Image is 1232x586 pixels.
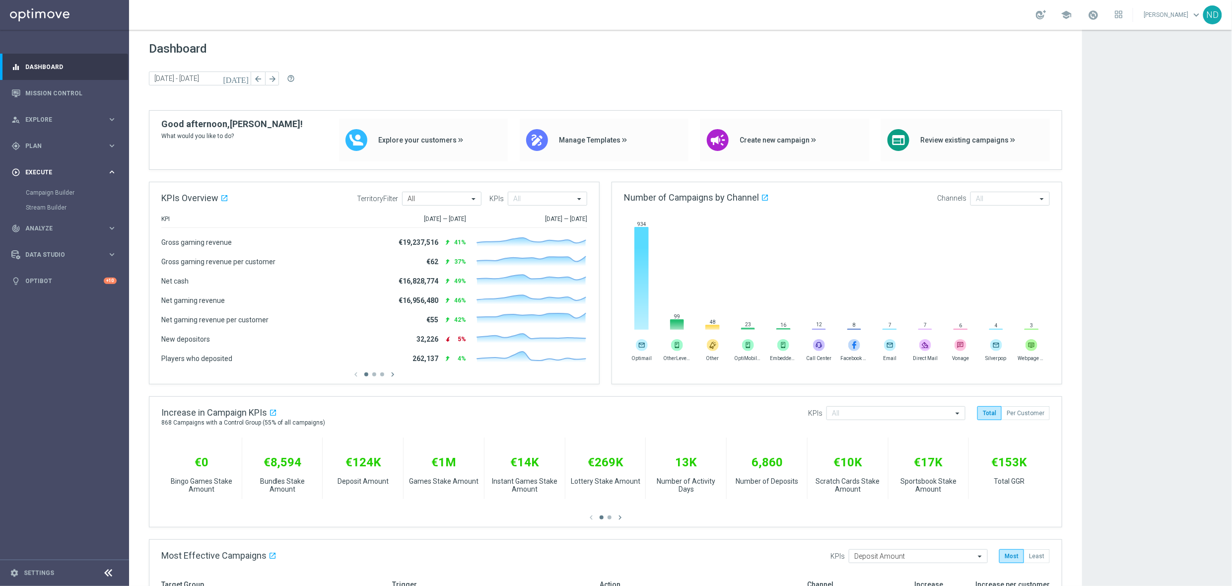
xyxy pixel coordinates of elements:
[11,224,20,233] i: track_changes
[10,569,19,578] i: settings
[11,63,20,72] i: equalizer
[11,80,117,106] div: Mission Control
[25,143,107,149] span: Plan
[11,168,107,177] div: Execute
[26,200,128,215] div: Stream Builder
[11,142,107,150] div: Plan
[11,277,117,285] button: lightbulb Optibot +10
[11,142,20,150] i: gps_fixed
[11,168,117,176] button: play_circle_outline Execute keyboard_arrow_right
[104,278,117,284] div: +10
[11,54,117,80] div: Dashboard
[11,115,107,124] div: Explore
[11,115,20,124] i: person_search
[25,54,117,80] a: Dashboard
[26,185,128,200] div: Campaign Builder
[25,169,107,175] span: Execute
[1191,9,1202,20] span: keyboard_arrow_down
[1203,5,1222,24] div: ND
[107,250,117,259] i: keyboard_arrow_right
[25,268,104,294] a: Optibot
[24,570,54,576] a: Settings
[107,223,117,233] i: keyboard_arrow_right
[107,141,117,150] i: keyboard_arrow_right
[1061,9,1072,20] span: school
[11,250,107,259] div: Data Studio
[107,115,117,124] i: keyboard_arrow_right
[11,116,117,124] button: person_search Explore keyboard_arrow_right
[1143,7,1203,22] a: [PERSON_NAME]keyboard_arrow_down
[11,168,20,177] i: play_circle_outline
[11,268,117,294] div: Optibot
[26,189,103,197] a: Campaign Builder
[11,251,117,259] button: Data Studio keyboard_arrow_right
[25,225,107,231] span: Analyze
[11,89,117,97] button: Mission Control
[11,277,20,286] i: lightbulb
[107,167,117,177] i: keyboard_arrow_right
[25,117,107,123] span: Explore
[26,204,103,212] a: Stream Builder
[11,63,117,71] button: equalizer Dashboard
[25,80,117,106] a: Mission Control
[11,224,117,232] button: track_changes Analyze keyboard_arrow_right
[11,224,107,233] div: Analyze
[25,252,107,258] span: Data Studio
[11,142,117,150] button: gps_fixed Plan keyboard_arrow_right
